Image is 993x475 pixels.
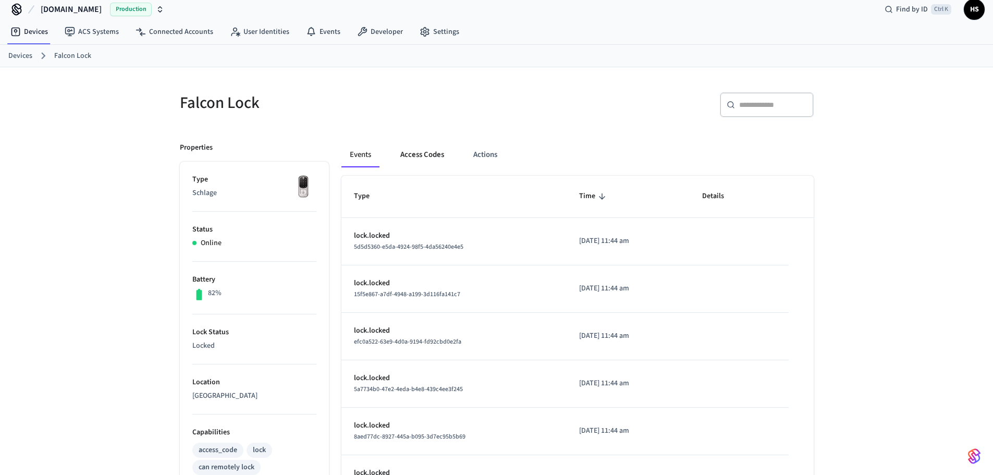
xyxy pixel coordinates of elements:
[354,290,460,299] span: 15f5e867-a7df-4948-a199-3d116fa141c7
[192,427,316,438] p: Capabilities
[896,4,928,15] span: Find by ID
[199,462,254,473] div: can remotely lock
[579,283,677,294] p: [DATE] 11:44 am
[354,373,554,384] p: lock.locked
[579,331,677,342] p: [DATE] 11:44 am
[354,337,461,346] span: efc0a522-63e9-4d0a-9194-fd92cbd0e2fa
[201,238,222,249] p: Online
[56,22,127,41] a: ACS Systems
[579,425,677,436] p: [DATE] 11:44 am
[8,51,32,62] a: Devices
[354,230,554,241] p: lock.locked
[54,51,91,62] a: Falcon Lock
[180,92,491,114] h5: Falcon Lock
[931,4,951,15] span: Ctrl K
[411,22,468,41] a: Settings
[110,3,152,16] span: Production
[192,224,316,235] p: Status
[41,3,102,16] span: [DOMAIN_NAME]
[354,242,463,251] span: 5d5d5360-e5da-4924-98f5-4da56240e4e5
[465,142,506,167] button: Actions
[354,278,554,289] p: lock.locked
[192,174,316,185] p: Type
[579,378,677,389] p: [DATE] 11:44 am
[192,188,316,199] p: Schlage
[180,142,213,153] p: Properties
[968,448,980,465] img: SeamLogoGradient.69752ec5.svg
[127,22,222,41] a: Connected Accounts
[354,385,463,394] span: 5a7734b0-47e2-4eda-b4e8-439c4ee3f245
[341,142,379,167] button: Events
[349,22,411,41] a: Developer
[192,274,316,285] p: Battery
[298,22,349,41] a: Events
[192,340,316,351] p: Locked
[208,288,222,299] p: 82%
[702,188,738,204] span: Details
[192,377,316,388] p: Location
[354,188,383,204] span: Type
[392,142,452,167] button: Access Codes
[192,327,316,338] p: Lock Status
[354,432,465,441] span: 8aed77dc-8927-445a-b095-3d7ec95b5b69
[579,188,609,204] span: Time
[290,174,316,200] img: Yale Assure Touchscreen Wifi Smart Lock, Satin Nickel, Front
[579,236,677,247] p: [DATE] 11:44 am
[222,22,298,41] a: User Identities
[253,445,266,456] div: lock
[354,420,554,431] p: lock.locked
[199,445,237,456] div: access_code
[354,325,554,336] p: lock.locked
[2,22,56,41] a: Devices
[192,391,316,401] p: [GEOGRAPHIC_DATA]
[341,142,814,167] div: ant example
